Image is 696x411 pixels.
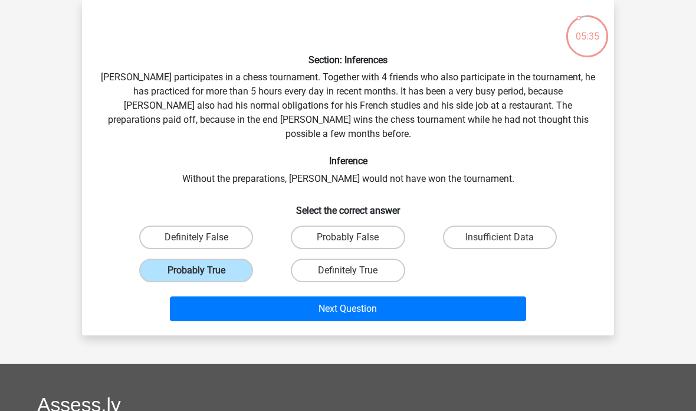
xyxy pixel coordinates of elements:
div: [PERSON_NAME] participates in a chess tournament. Together with 4 friends who also participate in... [87,9,609,326]
label: Definitely False [139,226,253,249]
h6: Section: Inferences [101,54,595,66]
h6: Select the correct answer [101,195,595,216]
label: Probably True [139,259,253,282]
label: Definitely True [291,259,405,282]
label: Insufficient Data [443,226,557,249]
div: 05:35 [565,14,609,44]
label: Probably False [291,226,405,249]
button: Next Question [170,296,527,321]
h6: Inference [101,155,595,167]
